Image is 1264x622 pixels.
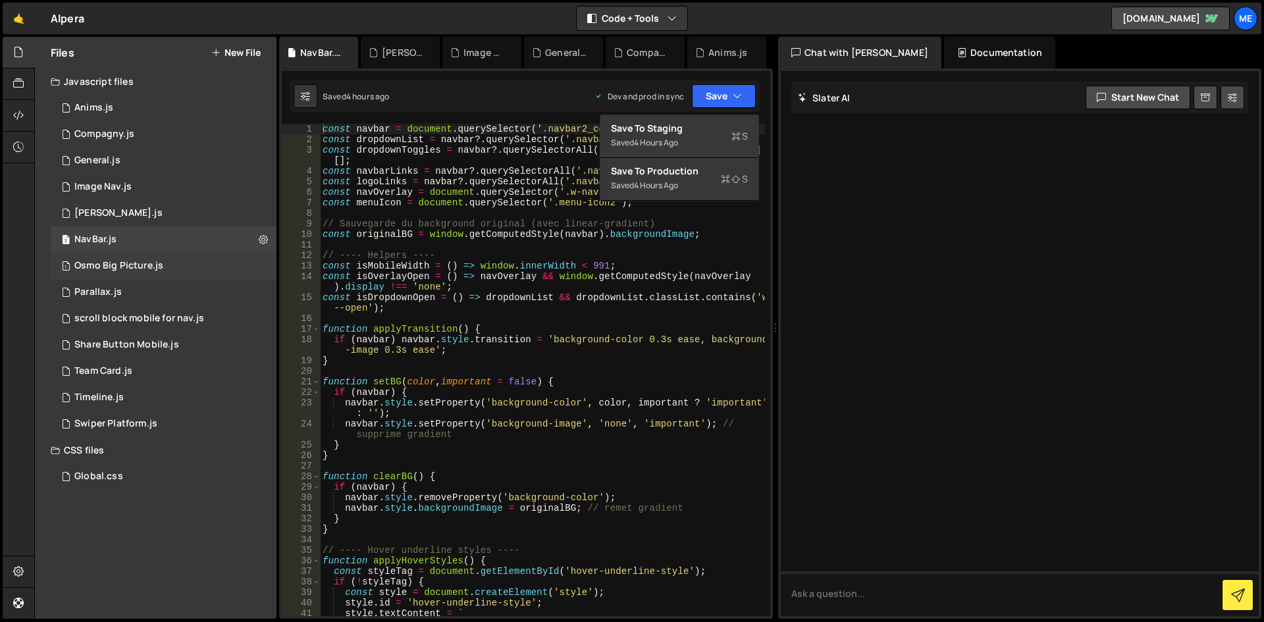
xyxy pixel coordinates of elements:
[74,339,179,351] div: Share Button Mobile.js
[611,178,748,194] div: Saved
[282,240,321,250] div: 11
[74,234,117,246] div: NavBar.js
[346,91,390,102] div: 4 hours ago
[323,91,390,102] div: Saved
[282,166,321,176] div: 4
[51,279,281,305] div: 16285/45492.js
[51,45,74,60] h2: Files
[627,46,669,59] div: Compagny.js
[51,147,281,174] div: 16285/46800.js
[634,180,678,191] div: 4 hours ago
[282,145,321,166] div: 3
[282,492,321,503] div: 30
[282,461,321,471] div: 27
[282,292,321,313] div: 15
[282,313,321,324] div: 16
[282,271,321,292] div: 14
[74,128,134,140] div: Compagny.js
[300,46,342,59] div: NavBar.js
[35,68,276,95] div: Javascript files
[51,384,281,411] div: 16285/44875.js
[708,46,747,59] div: Anims.js
[1234,7,1257,30] a: Me
[282,324,321,334] div: 17
[282,598,321,608] div: 40
[282,482,321,492] div: 29
[282,124,321,134] div: 1
[282,366,321,376] div: 20
[282,208,321,219] div: 8
[282,471,321,482] div: 28
[634,137,678,148] div: 4 hours ago
[74,155,120,167] div: General.js
[778,37,941,68] div: Chat with [PERSON_NAME]
[600,115,758,158] button: Save to StagingS Saved4 hours ago
[74,286,122,298] div: Parallax.js
[611,135,748,151] div: Saved
[51,358,281,384] div: 16285/43939.js
[74,365,132,377] div: Team Card.js
[282,261,321,271] div: 13
[282,534,321,545] div: 34
[1111,7,1230,30] a: [DOMAIN_NAME]
[282,398,321,419] div: 23
[594,91,684,102] div: Dev and prod in sync
[62,262,70,272] span: 1
[51,411,281,437] div: 16285/43961.js
[51,226,281,253] div: 16285/44885.js
[692,84,756,108] button: Save
[74,392,124,403] div: Timeline.js
[282,556,321,566] div: 36
[282,229,321,240] div: 10
[282,176,321,187] div: 5
[282,503,321,513] div: 31
[463,46,506,59] div: Image Nav.js
[282,134,321,145] div: 2
[282,608,321,619] div: 41
[282,376,321,387] div: 21
[211,47,261,58] button: New File
[282,355,321,366] div: 19
[51,463,276,490] div: 16285/43940.css
[282,524,321,534] div: 33
[577,7,687,30] button: Code + Tools
[282,545,321,556] div: 35
[3,3,35,34] a: 🤙
[282,513,321,524] div: 32
[545,46,587,59] div: General.js
[1086,86,1190,109] button: Start new chat
[282,250,321,261] div: 12
[721,172,748,186] span: S
[282,419,321,440] div: 24
[74,102,113,114] div: Anims.js
[282,566,321,577] div: 37
[282,587,321,598] div: 39
[62,236,70,246] span: 1
[611,122,748,135] div: Save to Staging
[51,332,281,358] div: 16285/46809.js
[282,387,321,398] div: 22
[731,130,748,143] span: S
[282,577,321,587] div: 38
[35,437,276,463] div: CSS files
[282,197,321,208] div: 7
[74,313,204,324] div: scroll block mobile for nav.js
[51,95,281,121] div: 16285/44894.js
[74,181,132,193] div: Image Nav.js
[51,305,281,332] div: 16285/46636.js
[51,174,281,200] div: 16285/46368.js
[798,91,851,104] h2: Slater AI
[74,207,163,219] div: [PERSON_NAME].js
[51,11,84,26] div: Alpera
[382,46,424,59] div: [PERSON_NAME].js
[600,158,758,201] button: Save to ProductionS Saved4 hours ago
[51,253,281,279] div: 16285/44842.js
[51,121,281,147] div: 16285/44080.js
[944,37,1055,68] div: Documentation
[74,260,163,272] div: Osmo Big Picture.js
[74,418,157,430] div: Swiper Platform.js
[282,440,321,450] div: 25
[282,219,321,229] div: 9
[51,200,281,226] div: 16285/45494.js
